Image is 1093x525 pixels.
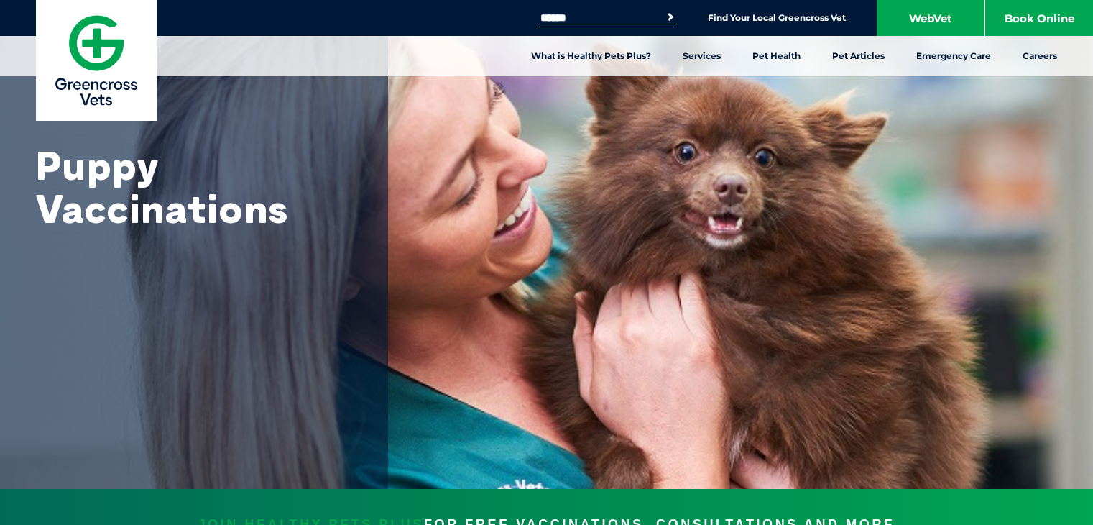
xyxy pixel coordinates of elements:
button: Search [663,10,678,24]
a: Careers [1007,36,1073,76]
a: Services [667,36,737,76]
a: Find Your Local Greencross Vet [708,12,846,24]
a: Pet Health [737,36,816,76]
a: Emergency Care [900,36,1007,76]
a: What is Healthy Pets Plus? [515,36,667,76]
a: Pet Articles [816,36,900,76]
h1: Puppy Vaccinations [36,144,352,230]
